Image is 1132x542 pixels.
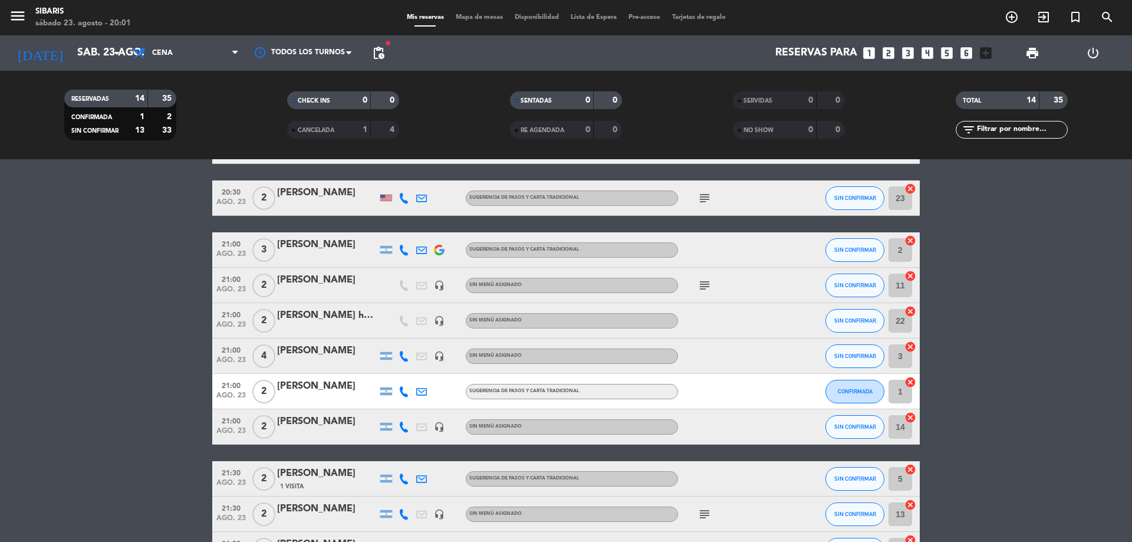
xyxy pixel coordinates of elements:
div: [PERSON_NAME] [277,501,377,517]
i: add_box [978,45,993,61]
i: cancel [904,306,916,317]
span: 2 [252,186,275,210]
span: Sin menú asignado [469,318,522,323]
span: CANCELADA [298,127,334,133]
i: subject [697,507,712,521]
span: 21:00 [216,307,246,321]
div: [PERSON_NAME] hab 217 [277,308,377,323]
span: NO SHOW [743,127,774,133]
img: google-logo.png [434,245,445,255]
strong: 0 [808,126,813,134]
span: 21:00 [216,343,246,356]
span: pending_actions [371,46,386,60]
strong: 0 [585,126,590,134]
span: CONFIRMADA [71,114,112,120]
strong: 0 [585,96,590,104]
input: Filtrar por nombre... [976,123,1067,136]
span: 21:00 [216,378,246,392]
span: Reservas para [775,47,857,59]
span: 2 [252,380,275,403]
span: 21:00 [216,272,246,285]
span: 2 [252,415,275,439]
span: print [1025,46,1039,60]
span: Sin menú asignado [469,283,522,287]
span: ago. 23 [216,479,246,492]
span: ago. 23 [216,250,246,264]
i: headset_mic [434,280,445,291]
strong: 0 [835,96,843,104]
i: power_settings_new [1086,46,1100,60]
i: search [1100,10,1114,24]
i: turned_in_not [1068,10,1082,24]
span: TOTAL [963,98,981,104]
i: headset_mic [434,351,445,362]
strong: 0 [390,96,397,104]
span: 4 [252,344,275,368]
i: cancel [904,183,916,195]
span: ago. 23 [216,285,246,299]
span: 21:00 [216,413,246,427]
i: add_circle_outline [1005,10,1019,24]
span: sugerencia de pasos y carta tradicional [469,476,579,481]
span: 21:00 [216,236,246,250]
i: headset_mic [434,316,445,326]
i: looks_3 [900,45,916,61]
button: SIN CONFIRMAR [825,309,884,333]
i: subject [697,191,712,205]
i: cancel [904,341,916,353]
span: CONFIRMADA [838,388,873,395]
span: Pre-acceso [623,14,666,21]
button: menu [9,7,27,29]
strong: 14 [1026,96,1036,104]
span: 2 [252,502,275,526]
span: sugerencia de pasos y carta tradicional [469,247,579,252]
strong: 13 [135,126,144,134]
strong: 0 [613,126,620,134]
div: [PERSON_NAME] [277,466,377,481]
span: Tarjetas de regalo [666,14,732,21]
button: CONFIRMADA [825,380,884,403]
span: Lista de Espera [565,14,623,21]
span: 20:30 [216,185,246,198]
button: SIN CONFIRMAR [825,502,884,526]
span: ago. 23 [216,198,246,212]
button: SIN CONFIRMAR [825,344,884,368]
span: CHECK INS [298,98,330,104]
span: Sin menú asignado [469,424,522,429]
div: sibaris [35,6,131,18]
i: subject [697,278,712,293]
span: ago. 23 [216,356,246,370]
i: looks_one [861,45,877,61]
i: looks_6 [959,45,974,61]
span: 21:30 [216,501,246,514]
span: RE AGENDADA [521,127,564,133]
span: SIN CONFIRMAR [834,317,876,324]
strong: 2 [167,113,174,121]
span: SIN CONFIRMAR [834,511,876,517]
span: Sin menú asignado [469,511,522,516]
strong: 0 [808,96,813,104]
i: headset_mic [434,422,445,432]
strong: 1 [363,126,367,134]
button: SIN CONFIRMAR [825,186,884,210]
span: SIN CONFIRMAR [834,353,876,359]
span: 1 Visita [280,482,304,491]
strong: 1 [140,113,144,121]
strong: 14 [135,94,144,103]
span: SIN CONFIRMAR [834,247,876,253]
i: cancel [904,499,916,511]
span: ago. 23 [216,427,246,441]
span: sugerencia de pasos y carta tradicional [469,389,579,393]
div: [PERSON_NAME] [277,343,377,359]
i: cancel [904,270,916,282]
strong: 35 [162,94,174,103]
span: SERVIDAS [743,98,772,104]
span: 2 [252,309,275,333]
i: filter_list [962,123,976,137]
strong: 33 [162,126,174,134]
i: looks_two [881,45,896,61]
span: RESERVADAS [71,96,109,102]
span: ago. 23 [216,392,246,405]
button: SIN CONFIRMAR [825,238,884,262]
button: SIN CONFIRMAR [825,415,884,439]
